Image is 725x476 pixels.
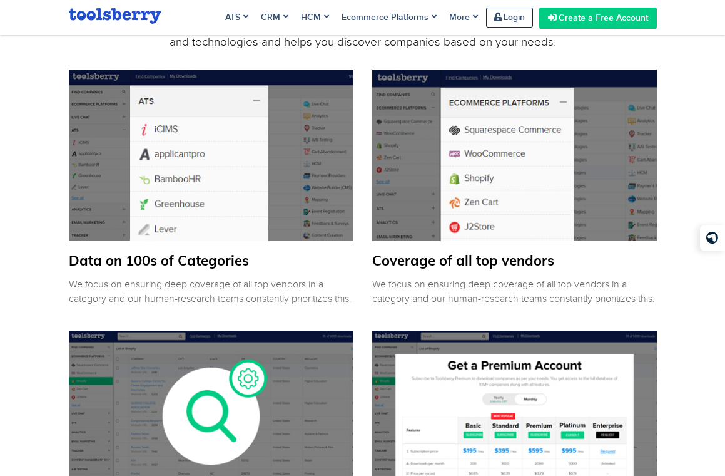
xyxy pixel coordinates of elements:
[342,11,437,24] span: Ecommerce Platforms
[539,8,657,29] a: Create a Free Account
[261,11,288,24] span: CRM
[225,11,248,24] span: ATS
[372,70,657,241] img: Coverage of all top vendors
[69,277,353,306] p: We focus on ensuring deep coverage of all top vendors in a category and our human-research teams ...
[69,8,161,24] img: Toolsberry
[372,251,657,271] h3: Coverage of all top vendors
[301,11,329,24] span: HCM
[372,277,657,306] p: We focus on ensuring deep coverage of all top vendors in a category and our human-research teams ...
[69,70,353,241] img: Data on 100s of Categories
[449,12,478,23] span: More
[486,8,533,28] a: Login
[69,251,353,271] h3: Data on 100s of Categories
